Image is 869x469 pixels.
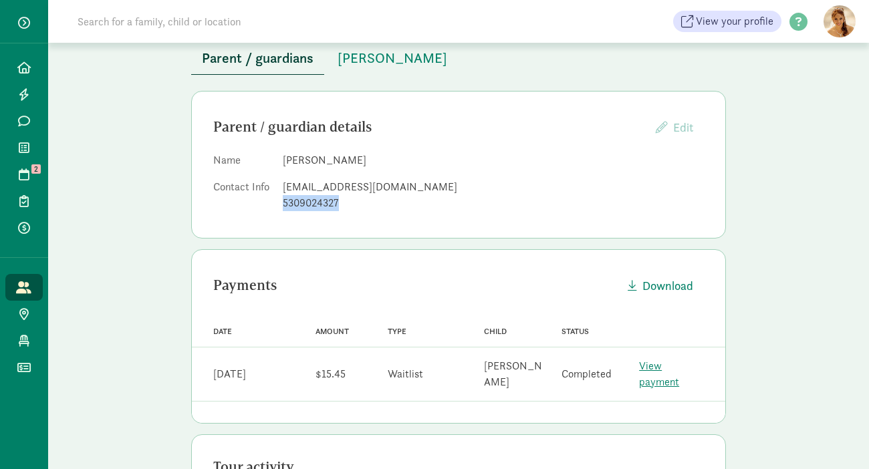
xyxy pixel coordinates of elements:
span: Edit [673,120,693,135]
div: [PERSON_NAME] [484,358,545,390]
a: 2 [5,161,43,188]
input: Search for a family, child or location [70,8,445,35]
div: Parent / guardian details [213,116,645,138]
span: Date [213,327,232,336]
a: View your profile [673,11,781,32]
span: Status [562,327,589,336]
span: Type [388,327,406,336]
button: Edit [645,113,704,142]
iframe: Chat Widget [802,405,869,469]
a: [PERSON_NAME] [327,51,458,66]
div: 5309024327 [283,195,704,211]
span: Download [642,277,693,295]
div: Payments [213,275,617,296]
span: Parent / guardians [202,47,314,69]
div: [EMAIL_ADDRESS][DOMAIN_NAME] [283,179,704,195]
span: View your profile [696,13,773,29]
span: Child [484,327,507,336]
dt: Name [213,152,272,174]
span: Amount [316,327,349,336]
div: Waitlist [388,366,423,382]
span: 2 [31,164,41,174]
dd: [PERSON_NAME] [283,152,704,168]
div: [DATE] [213,366,246,382]
button: [PERSON_NAME] [327,42,458,74]
button: Download [617,271,704,300]
dt: Contact Info [213,179,272,216]
a: View payment [639,359,679,389]
a: Parent / guardians [191,51,324,66]
div: Completed [562,366,612,382]
span: [PERSON_NAME] [338,47,447,69]
div: $15.45 [316,366,346,382]
button: Parent / guardians [191,42,324,75]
